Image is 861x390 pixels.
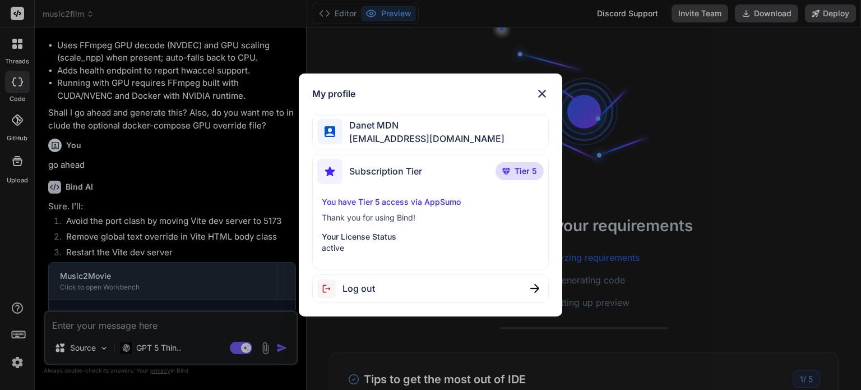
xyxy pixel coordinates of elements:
span: Danet MDN [342,118,504,132]
p: You have Tier 5 access via AppSumo [322,196,539,208]
img: close [535,87,549,100]
p: Thank you for using Bind! [322,212,539,223]
p: active [322,242,539,254]
span: Subscription Tier [349,164,422,178]
img: subscription [317,159,342,184]
img: premium [502,168,510,175]
h1: My profile [312,87,355,100]
img: logout [317,279,342,298]
span: Tier 5 [515,166,537,177]
img: close [530,284,539,293]
p: Your License Status [322,231,539,242]
img: profile [325,126,335,137]
span: Log out [342,282,375,295]
span: [EMAIL_ADDRESS][DOMAIN_NAME] [342,132,504,145]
